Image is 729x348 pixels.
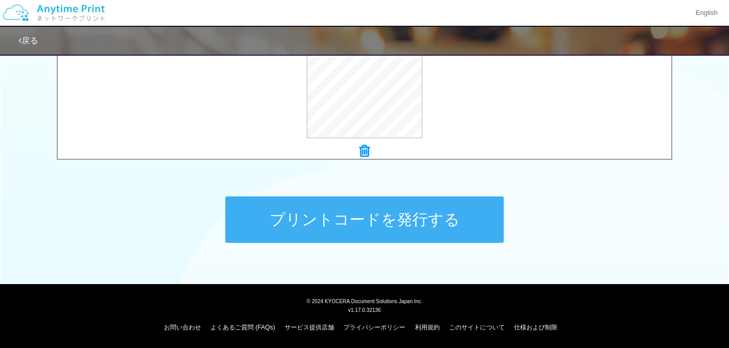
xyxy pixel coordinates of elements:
[164,324,201,331] a: お問い合わせ
[348,307,380,313] span: v1.17.0.32136
[514,324,557,331] a: 仕様および制限
[225,196,504,243] button: プリントコードを発行する
[19,36,38,45] a: 戻る
[210,324,275,331] a: よくあるご質問 (FAQs)
[307,297,423,304] span: © 2024 KYOCERA Document Solutions Japan Inc.
[285,324,334,331] a: サービス提供店舗
[415,324,440,331] a: 利用規約
[449,324,505,331] a: このサイトについて
[343,324,405,331] a: プライバシーポリシー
